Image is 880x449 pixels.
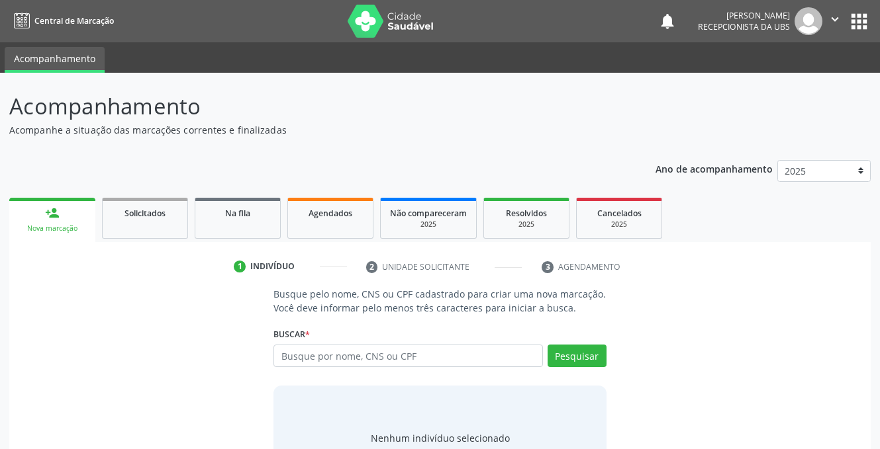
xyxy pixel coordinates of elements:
[390,220,467,229] div: 2025
[506,208,547,219] span: Resolvidos
[698,10,790,21] div: [PERSON_NAME]
[273,324,310,345] label: Buscar
[371,431,510,445] div: Nenhum indivíduo selecionado
[34,15,114,26] span: Central de Marcação
[698,21,790,32] span: Recepcionista da UBS
[124,208,166,219] span: Solicitados
[658,12,677,30] button: notifications
[848,10,871,33] button: apps
[5,47,105,73] a: Acompanhamento
[548,345,607,367] button: Pesquisar
[493,220,560,229] div: 2025
[9,90,612,123] p: Acompanhamento
[795,7,822,35] img: img
[597,208,642,219] span: Cancelados
[273,345,542,367] input: Busque por nome, CNS ou CPF
[390,208,467,219] span: Não compareceram
[586,220,652,229] div: 2025
[309,208,352,219] span: Agendados
[9,123,612,137] p: Acompanhe a situação das marcações correntes e finalizadas
[225,208,250,219] span: Na fila
[9,10,114,32] a: Central de Marcação
[234,261,246,272] div: 1
[656,160,773,177] p: Ano de acompanhamento
[822,7,848,35] button: 
[19,224,86,233] div: Nova marcação
[45,206,60,220] div: person_add
[250,261,295,272] div: Indivíduo
[828,12,842,26] i: 
[273,287,606,315] p: Busque pelo nome, CNS ou CPF cadastrado para criar uma nova marcação. Você deve informar pelo men...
